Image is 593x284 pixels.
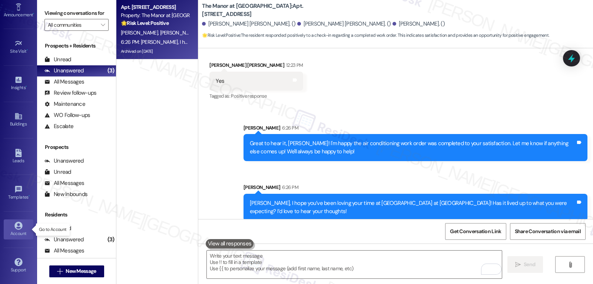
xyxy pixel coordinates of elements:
button: New Message [49,265,104,277]
span: • [27,48,28,53]
div: All Messages [44,78,84,86]
div: Property: The Manor at [GEOGRAPHIC_DATA] [121,12,189,19]
div: 6:26 PM [280,183,298,191]
span: New Message [66,267,96,275]
a: Buildings [4,110,33,130]
div: (3) [106,65,116,76]
i:  [57,268,63,274]
p: Go to Account [39,226,66,233]
div: 6:26 PM: [PERSON_NAME], I hope you’ve been loving your time at [GEOGRAPHIC_DATA] at [GEOGRAPHIC_D... [121,39,523,45]
div: Prospects [37,143,116,151]
div: Yes [216,77,224,85]
div: WO Follow-ups [44,111,90,119]
div: Unread [44,168,71,176]
button: Send [507,256,543,273]
div: Unanswered [44,67,84,75]
div: Apt. [STREET_ADDRESS] [121,3,189,11]
span: • [33,11,34,16]
div: All Messages [44,247,84,255]
div: 12:23 PM [284,61,303,69]
div: Review follow-ups [44,89,96,97]
div: Unanswered [44,157,84,165]
div: Great to hear it, [PERSON_NAME]! I'm happy the air conditioning work order was completed to your ... [250,140,576,156]
i:  [101,22,105,28]
strong: 🌟 Risk Level: Positive [121,20,169,26]
div: Unread [44,225,71,232]
div: [PERSON_NAME]. () [392,20,445,28]
span: • [29,193,30,199]
input: All communities [48,19,97,31]
div: [PERSON_NAME], I hope you’ve been loving your time at [GEOGRAPHIC_DATA] at [GEOGRAPHIC_DATA]! Has... [250,199,576,215]
a: Account [4,219,33,239]
div: Residents [37,211,116,219]
div: 6:26 PM [280,124,298,132]
div: Unanswered [44,236,84,244]
a: Site Visit • [4,37,33,57]
a: Support [4,256,33,276]
span: [PERSON_NAME] [121,29,160,36]
div: All Messages [44,179,84,187]
span: • [26,84,27,89]
button: Get Conversation Link [445,223,506,240]
span: Positive response [231,93,266,99]
span: Send [524,261,535,268]
div: [PERSON_NAME] [PERSON_NAME]. () [202,20,295,28]
div: [PERSON_NAME] [244,183,587,194]
a: Insights • [4,74,33,94]
span: : The resident responded positively to a check-in regarding a completed work order. This indicate... [202,32,549,39]
span: [PERSON_NAME] [160,29,199,36]
textarea: To enrich screen reader interactions, please activate Accessibility in Grammarly extension settings [207,251,502,278]
div: [PERSON_NAME] [244,124,587,134]
div: Maintenance [44,100,85,108]
div: (3) [106,234,116,245]
button: Share Conversation via email [510,223,586,240]
i:  [515,262,521,268]
span: Get Conversation Link [450,228,501,235]
span: Share Conversation via email [515,228,581,235]
div: Tagged as: [209,91,303,101]
strong: 🌟 Risk Level: Positive [202,32,240,38]
div: [PERSON_NAME] [PERSON_NAME]. () [297,20,391,28]
div: Archived on [DATE] [120,47,190,56]
div: Unread [44,56,71,63]
label: Viewing conversations for [44,7,109,19]
a: Templates • [4,183,33,203]
div: Escalate [44,123,73,130]
div: [PERSON_NAME] [PERSON_NAME] [209,61,303,72]
i:  [567,262,573,268]
div: New Inbounds [44,190,87,198]
div: Prospects + Residents [37,42,116,50]
a: Leads [4,147,33,167]
b: The Manor at [GEOGRAPHIC_DATA]: Apt. [STREET_ADDRESS] [202,2,350,18]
